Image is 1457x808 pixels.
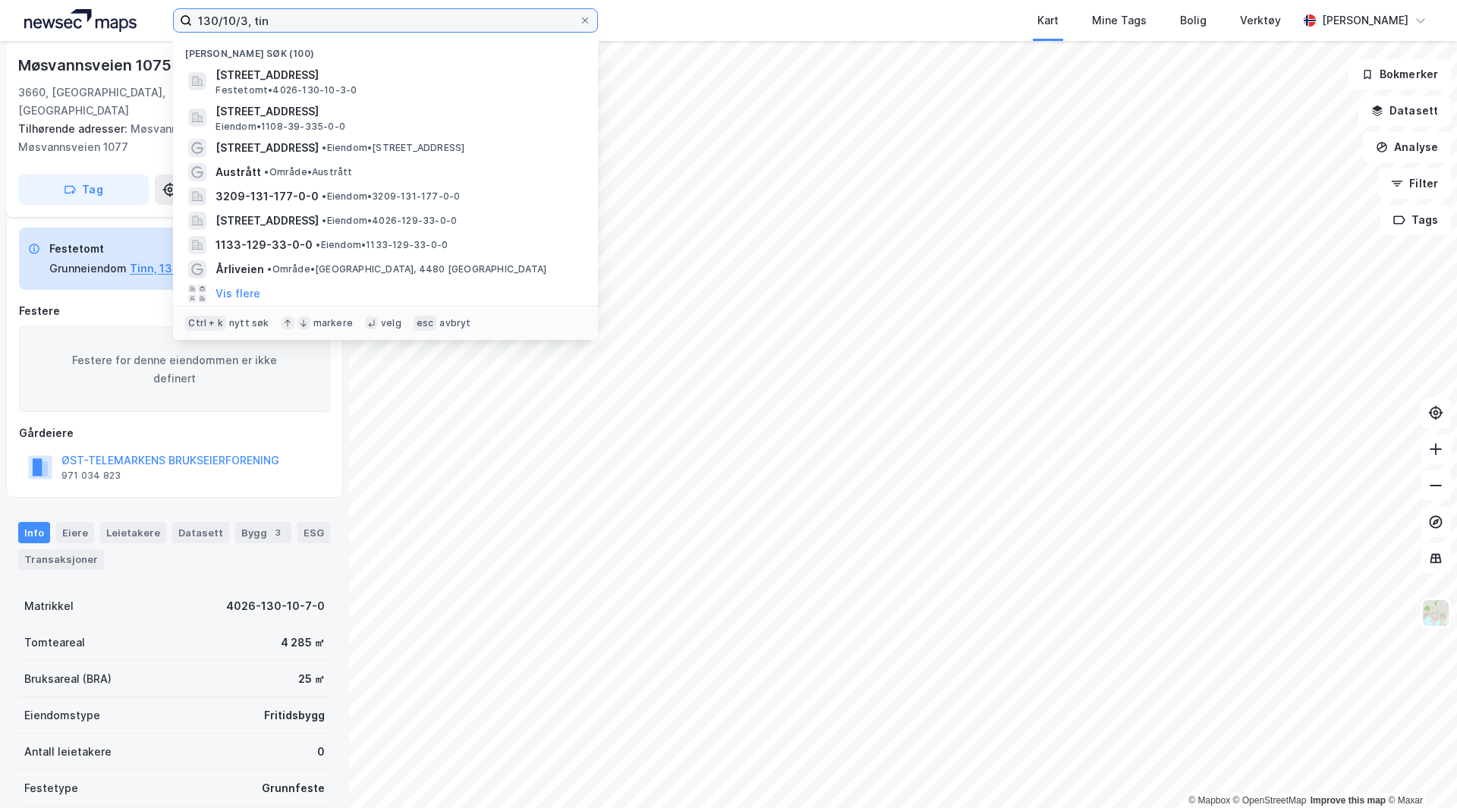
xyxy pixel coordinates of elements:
[1311,795,1386,806] a: Improve this map
[414,316,437,331] div: esc
[1348,59,1451,90] button: Bokmerker
[24,9,137,32] img: logo.a4113a55bc3d86da70a041830d287a7e.svg
[19,326,330,413] div: Festere for denne eiendommen er ikke definert
[130,259,197,278] button: Tinn, 130/10
[56,522,94,543] div: Eiere
[1233,795,1307,806] a: OpenStreetMap
[297,522,330,543] div: ESG
[316,239,320,250] span: •
[49,259,127,278] div: Grunneiendom
[270,525,285,540] div: 3
[18,522,50,543] div: Info
[18,549,104,569] div: Transaksjoner
[18,83,260,120] div: 3660, [GEOGRAPHIC_DATA], [GEOGRAPHIC_DATA]
[262,779,325,797] div: Grunnfeste
[235,522,291,543] div: Bygg
[61,470,121,482] div: 971 034 823
[317,743,325,761] div: 0
[1381,735,1457,808] div: Kontrollprogram for chat
[216,163,261,181] span: Austrått
[264,706,325,725] div: Fritidsbygg
[216,84,357,96] span: Festetomt • 4026-130-10-3-0
[1037,11,1059,30] div: Kart
[322,215,326,226] span: •
[1378,168,1451,199] button: Filter
[216,66,580,84] span: [STREET_ADDRESS]
[24,634,85,652] div: Tomteareal
[18,174,149,205] button: Tag
[216,139,319,157] span: [STREET_ADDRESS]
[281,634,325,652] div: 4 285 ㎡
[18,122,131,135] span: Tilhørende adresser:
[216,236,313,254] span: 1133-129-33-0-0
[192,9,579,32] input: Søk på adresse, matrikkel, gårdeiere, leietakere eller personer
[264,166,269,178] span: •
[322,215,457,227] span: Eiendom • 4026-129-33-0-0
[267,263,272,275] span: •
[172,522,229,543] div: Datasett
[216,121,345,133] span: Eiendom • 1108-39-335-0-0
[1092,11,1147,30] div: Mine Tags
[322,190,326,202] span: •
[1381,735,1457,808] iframe: Chat Widget
[322,190,460,203] span: Eiendom • 3209-131-177-0-0
[216,212,319,230] span: [STREET_ADDRESS]
[298,670,325,688] div: 25 ㎡
[264,166,352,178] span: Område • Austrått
[216,187,319,206] span: 3209-131-177-0-0
[313,317,353,329] div: markere
[1363,132,1451,162] button: Analyse
[1188,795,1230,806] a: Mapbox
[24,597,74,615] div: Matrikkel
[216,102,580,121] span: [STREET_ADDRESS]
[1358,96,1451,126] button: Datasett
[19,302,330,320] div: Festere
[19,424,330,442] div: Gårdeiere
[24,670,112,688] div: Bruksareal (BRA)
[18,53,174,77] div: Møsvannsveien 1075
[49,240,197,258] div: Festetomt
[381,317,401,329] div: velg
[1380,205,1451,235] button: Tags
[316,239,448,251] span: Eiendom • 1133-129-33-0-0
[173,36,598,63] div: [PERSON_NAME] søk (100)
[1322,11,1408,30] div: [PERSON_NAME]
[1421,599,1450,627] img: Z
[322,142,326,153] span: •
[216,260,264,278] span: Årliveien
[322,142,464,154] span: Eiendom • [STREET_ADDRESS]
[1180,11,1207,30] div: Bolig
[100,522,166,543] div: Leietakere
[24,706,100,725] div: Eiendomstype
[24,779,78,797] div: Festetype
[267,263,546,275] span: Område • [GEOGRAPHIC_DATA], 4480 [GEOGRAPHIC_DATA]
[1240,11,1281,30] div: Verktøy
[439,317,470,329] div: avbryt
[24,743,112,761] div: Antall leietakere
[229,317,269,329] div: nytt søk
[18,120,319,156] div: Møsvannsveien 1073, Møsvannsveien 1077
[216,285,260,303] button: Vis flere
[226,597,325,615] div: 4026-130-10-7-0
[185,316,226,331] div: Ctrl + k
